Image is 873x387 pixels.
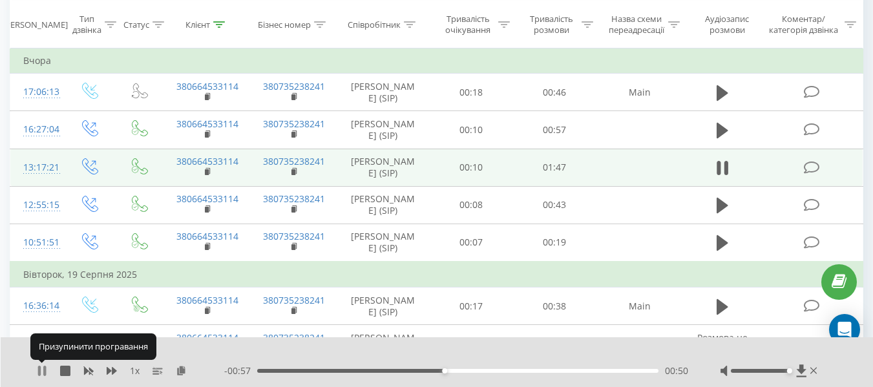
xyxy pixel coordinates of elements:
span: - 00:57 [224,364,257,377]
td: [PERSON_NAME] (SIP) [337,186,430,224]
td: 00:43 [513,186,596,224]
td: [PERSON_NAME] (SIP) [337,149,430,186]
a: 380664533114 [176,80,238,92]
div: Accessibility label [442,368,447,373]
div: 17:06:13 [23,79,50,105]
td: 00:10 [430,149,513,186]
td: 00:10 [430,111,513,149]
a: 380735238241 [263,193,325,205]
td: Main [596,288,683,325]
td: Main [596,74,683,111]
div: Клієнт [185,19,210,30]
div: 13:17:21 [23,155,50,180]
div: Співробітник [348,19,401,30]
td: 00:18 [430,74,513,111]
div: Аудіозапис розмови [695,14,760,36]
div: Коментар/категорія дзвінка [766,14,841,36]
td: [PERSON_NAME] (SIP) [337,288,430,325]
div: 16:27:04 [23,117,50,142]
div: 16:36:14 [23,293,50,319]
a: 380735238241 [263,118,325,130]
a: 380735238241 [263,331,325,344]
div: 12:55:15 [23,193,50,218]
td: [PERSON_NAME] (SIP) [337,325,430,362]
a: 380735238241 [263,294,325,306]
span: 00:50 [665,364,688,377]
td: Вчора [10,48,863,74]
td: 00:00 [513,325,596,362]
a: 380664533114 [176,193,238,205]
div: 10:51:51 [23,230,50,255]
div: 11:08:53 [23,331,50,356]
a: 380664533114 [176,331,238,344]
td: 00:57 [513,111,596,149]
td: 00:19 [513,224,596,262]
div: Тривалість очікування [441,14,495,36]
span: 1 x [130,364,140,377]
a: 380664533114 [176,230,238,242]
div: Тип дзвінка [72,14,101,36]
div: Бізнес номер [258,19,311,30]
a: 380664533114 [176,294,238,306]
td: [PERSON_NAME] (SIP) [337,111,430,149]
div: Назва схеми переадресації [608,14,665,36]
td: 00:07 [430,224,513,262]
a: 380664533114 [176,118,238,130]
a: 380735238241 [263,80,325,92]
td: 00:38 [513,288,596,325]
div: Accessibility label [787,368,792,373]
td: 00:17 [430,288,513,325]
td: 00:46 [513,74,596,111]
div: [PERSON_NAME] [3,19,68,30]
td: 00:08 [430,186,513,224]
div: Призупинити програвання [30,333,156,359]
a: 380735238241 [263,155,325,167]
a: 380664533114 [176,155,238,167]
div: Open Intercom Messenger [829,314,860,345]
a: 380735238241 [263,230,325,242]
td: Вівторок, 19 Серпня 2025 [10,262,863,288]
td: 00:25 [430,325,513,362]
td: [PERSON_NAME] (SIP) [337,224,430,262]
div: Тривалість розмови [525,14,578,36]
span: Розмова не відбулась [697,331,748,355]
td: 01:47 [513,149,596,186]
td: [PERSON_NAME] (SIP) [337,74,430,111]
div: Статус [123,19,149,30]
